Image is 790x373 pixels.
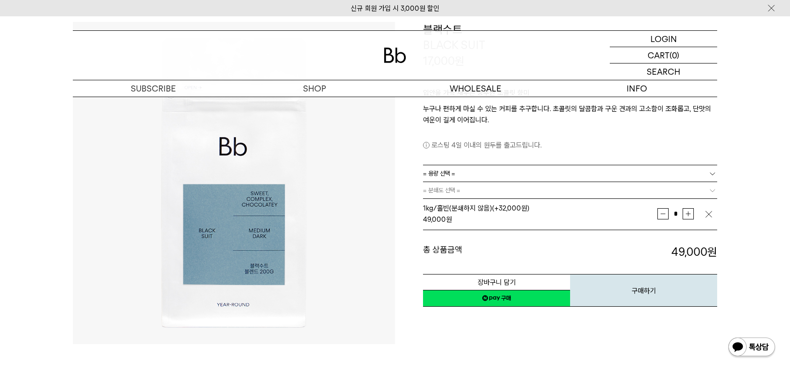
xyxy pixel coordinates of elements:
a: CART (0) [610,47,717,63]
a: 신규 회원 가입 시 3,000원 할인 [351,4,439,13]
img: 로고 [384,48,406,63]
span: = 용량 선택 = [423,165,455,182]
button: 장바구니 담기 [423,274,570,290]
strong: 49,000 [423,215,446,224]
b: 원 [707,245,717,259]
a: SUBSCRIBE [73,80,234,97]
p: LOGIN [650,31,677,47]
img: 삭제 [704,210,713,219]
p: SEARCH [647,63,680,80]
button: 감소 [657,208,669,219]
span: 1kg/홀빈(분쇄하지 않음) (+32,000원) [423,204,529,212]
p: INFO [556,80,717,97]
p: 누구나 편하게 마실 수 있는 커피를 추구합니다. 초콜릿의 달콤함과 구운 견과의 고소함이 조화롭고, 단맛의 여운이 길게 이어집니다. [423,103,717,126]
a: LOGIN [610,31,717,47]
button: 구매하기 [570,274,717,307]
p: CART [648,47,670,63]
img: 카카오톡 채널 1:1 채팅 버튼 [727,337,776,359]
div: 원 [423,214,657,225]
dt: 총 상품금액 [423,244,570,260]
p: (0) [670,47,679,63]
p: 로스팅 4일 이내의 원두를 출고드립니다. [423,140,717,151]
p: WHOLESALE [395,80,556,97]
a: SHOP [234,80,395,97]
span: = 분쇄도 선택 = [423,182,460,198]
a: 새창 [423,290,570,307]
img: 블랙수트 [73,22,395,344]
strong: 49,000 [671,245,717,259]
button: 증가 [683,208,694,219]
